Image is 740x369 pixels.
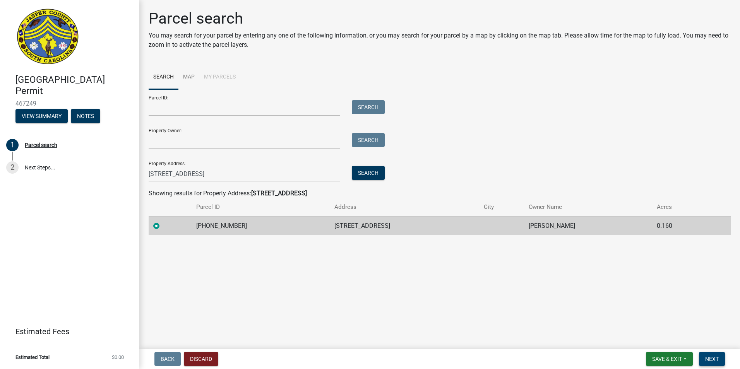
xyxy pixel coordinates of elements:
img: Jasper County, South Carolina [15,8,80,66]
a: Search [149,65,178,90]
button: Search [352,100,385,114]
button: Search [352,133,385,147]
h1: Parcel search [149,9,731,28]
strong: [STREET_ADDRESS] [251,190,307,197]
h4: [GEOGRAPHIC_DATA] Permit [15,74,133,97]
span: 467249 [15,100,124,107]
span: Estimated Total [15,355,50,360]
button: Save & Exit [646,352,693,366]
button: Next [699,352,725,366]
wm-modal-confirm: Summary [15,113,68,120]
div: 1 [6,139,19,151]
div: Parcel search [25,142,57,148]
span: $0.00 [112,355,124,360]
th: Address [330,198,480,216]
button: Discard [184,352,218,366]
span: Back [161,356,175,362]
button: Search [352,166,385,180]
th: City [479,198,524,216]
a: Map [178,65,199,90]
span: Save & Exit [652,356,682,362]
p: You may search for your parcel by entering any one of the following information, or you may searc... [149,31,731,50]
td: [PERSON_NAME] [524,216,653,235]
a: Estimated Fees [6,324,127,339]
button: View Summary [15,109,68,123]
td: 0.160 [652,216,709,235]
td: [PHONE_NUMBER] [192,216,330,235]
div: 2 [6,161,19,174]
span: Next [705,356,719,362]
button: Notes [71,109,100,123]
div: Showing results for Property Address: [149,189,731,198]
wm-modal-confirm: Notes [71,113,100,120]
th: Acres [652,198,709,216]
th: Parcel ID [192,198,330,216]
button: Back [154,352,181,366]
th: Owner Name [524,198,653,216]
td: [STREET_ADDRESS] [330,216,480,235]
